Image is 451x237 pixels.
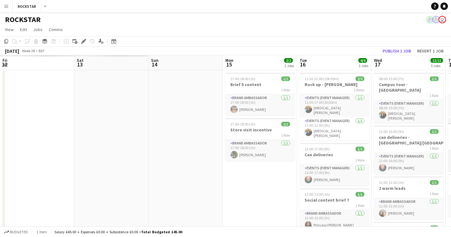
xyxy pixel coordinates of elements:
span: 11:30-22:00 (10h30m) [305,76,339,81]
span: 12 [2,61,7,68]
div: 3 Jobs [359,63,368,68]
app-job-card: 12:00-13:00 (1h)1/1Social content brief 71 RoleBrand Ambassador1/112:00-13:00 (1h)Princess [PERSO... [300,188,369,231]
span: Edit [20,27,27,32]
span: 12:00-13:00 (1h) [379,180,404,185]
span: Fri [2,57,7,63]
div: 5 Jobs [431,63,443,68]
span: 1/1 [356,192,364,197]
span: 15:00-16:00 (1h) [379,226,404,230]
h3: Campus tour - [GEOGRAPHIC_DATA] [374,82,444,93]
button: Revert 1 job [415,47,446,55]
span: 4/4 [358,58,367,63]
button: Budgeted [3,229,29,235]
span: 08:00-15:00 (7h) [379,76,404,81]
span: Mon [225,57,233,63]
span: Sat [77,57,84,63]
span: 2/2 [284,58,293,63]
span: 1/1 [281,122,290,126]
span: 1 Role [281,88,290,92]
h3: Social content brief 7 [300,197,369,203]
app-card-role: Events (Event Manager)1/117:00-22:00 (5h)[MEDICAL_DATA][PERSON_NAME] [300,117,369,140]
app-card-role: Brand Ambassador1/117:00-18:00 (1h)[PERSON_NAME] [225,140,295,161]
span: Total Budgeted £45.00 [141,230,182,234]
button: ROCKSTAR [13,0,41,12]
span: 1/1 [430,76,439,81]
span: 16 [299,61,307,68]
span: Budgeted [10,230,28,234]
span: 1 Role [281,133,290,138]
app-card-role: Events (Event Manager)1/111:30-17:00 (5h30m)[MEDICAL_DATA][PERSON_NAME] [300,94,369,117]
a: Edit [17,25,30,34]
app-card-role: Events (Event Manager)1/111:00-16:00 (5h)[PERSON_NAME] [374,153,444,174]
app-card-role: Events (Event Manager)1/112:00-17:00 (5h)[PERSON_NAME] [300,165,369,186]
a: View [2,25,16,34]
h3: Brief 5 content [225,82,295,87]
span: 15 [224,61,233,68]
div: Salary £45.00 + Expenses £0.00 + Subsistence £0.00 = [54,230,182,234]
app-job-card: 11:30-22:00 (10h30m)2/2Rock up - [PERSON_NAME]2 RolesEvents (Event Manager)1/111:30-17:00 (5h30m)... [300,73,369,140]
span: Comms [49,27,63,32]
span: 14 [150,61,159,68]
a: Jobs [31,25,45,34]
a: Comms [46,25,65,34]
app-job-card: 11:00-16:00 (5h)1/1can deliveries - [GEOGRAPHIC_DATA]/[GEOGRAPHIC_DATA]1 RoleEvents (Event Manage... [374,125,444,174]
h3: can deliveries - [GEOGRAPHIC_DATA]/[GEOGRAPHIC_DATA] [374,134,444,146]
span: 1 Role [355,203,364,208]
span: 12:00-13:00 (1h) [305,192,330,197]
span: 13/13 [430,58,443,63]
span: 17:00-18:00 (1h) [230,76,255,81]
app-job-card: 12:00-17:00 (5h)1/1Can deliveries1 RoleEvents (Event Manager)1/112:00-17:00 (5h)[PERSON_NAME] [300,143,369,186]
app-card-role: Brand Ambassador1/112:00-13:00 (1h)Princess [PERSON_NAME] [300,210,369,231]
app-card-role: Events (Event Manager)1/108:00-15:00 (7h)[MEDICAL_DATA][PERSON_NAME] [374,100,444,123]
span: 1/1 [430,129,439,134]
h3: Store visit incentive [225,127,295,133]
span: 2/2 [356,76,364,81]
app-user-avatar: Ed Harvey [439,16,446,23]
app-card-role: Brand Ambassador1/112:00-13:00 (1h)[PERSON_NAME] [374,198,444,219]
span: 1/1 [281,76,290,81]
app-job-card: 08:00-15:00 (7h)1/1Campus tour - [GEOGRAPHIC_DATA]1 RoleEvents (Event Manager)1/108:00-15:00 (7h)... [374,73,444,123]
div: BST [39,48,45,53]
span: Sun [151,57,159,63]
app-user-avatar: Lucy Hillier [426,16,434,23]
app-user-avatar: Lucy Hillier [432,16,440,23]
span: 2 Roles [354,88,364,92]
span: 9/9 [430,226,439,230]
span: 1 Role [430,191,439,196]
span: 13 [76,61,84,68]
span: Jobs [33,27,43,32]
span: 1 Role [430,93,439,98]
span: 1 Role [355,158,364,162]
h1: ROCKSTAR [5,15,41,24]
span: 1/1 [430,180,439,185]
span: 17 [373,61,382,68]
h3: Can deliveries [300,152,369,157]
span: 12:00-17:00 (5h) [305,147,330,151]
span: Wed [374,57,382,63]
span: Tue [300,57,307,63]
span: View [5,27,14,32]
app-job-card: 17:00-18:00 (1h)1/1Store visit incentive1 RoleBrand Ambassador1/117:00-18:00 (1h)[PERSON_NAME] [225,118,295,161]
app-card-role: Brand Ambassador1/117:00-18:00 (1h)[PERSON_NAME] [225,94,295,116]
span: 1 item [34,230,49,234]
div: [DATE] [5,48,19,54]
div: 2 Jobs [284,63,294,68]
button: Publish 1 job [380,47,413,55]
app-job-card: 17:00-18:00 (1h)1/1Brief 5 content1 RoleBrand Ambassador1/117:00-18:00 (1h)[PERSON_NAME] [225,73,295,116]
span: Week 38 [21,48,36,53]
h3: 2 warm leads [374,185,444,191]
h3: Rock up - [PERSON_NAME] [300,82,369,87]
span: 11:00-16:00 (5h) [379,129,404,134]
span: 17:00-18:00 (1h) [230,122,255,126]
span: 1 Role [430,146,439,151]
span: 1/1 [356,147,364,151]
app-job-card: 12:00-13:00 (1h)1/12 warm leads1 RoleBrand Ambassador1/112:00-13:00 (1h)[PERSON_NAME] [374,176,444,219]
